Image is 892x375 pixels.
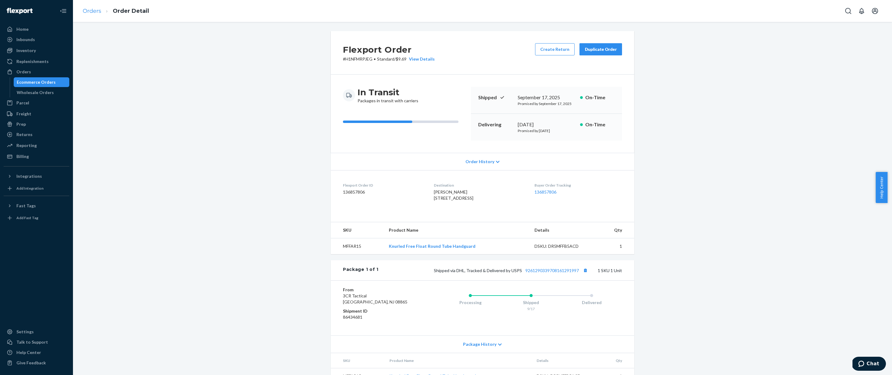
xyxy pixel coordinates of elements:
[16,329,34,335] div: Settings
[14,88,70,97] a: Wholesale Orders
[463,341,496,347] span: Package History
[534,183,622,188] dt: Buyer Order Tracking
[4,35,69,44] a: Inbounds
[440,300,501,306] div: Processing
[534,189,556,195] a: 136857806
[16,339,48,345] div: Talk to Support
[78,2,154,20] ol: breadcrumbs
[842,5,854,17] button: Open Search Box
[16,37,35,43] div: Inbounds
[4,46,69,55] a: Inventory
[869,5,881,17] button: Open account menu
[4,348,69,357] a: Help Center
[585,94,615,101] p: On-Time
[434,268,589,273] span: Shipped via DHL, Tracked & Delivered by USPS
[343,266,379,274] div: Package 1 of 1
[83,8,101,14] a: Orders
[4,109,69,119] a: Freight
[585,46,617,52] div: Duplicate Order
[16,142,37,149] div: Reporting
[16,26,29,32] div: Home
[16,186,43,191] div: Add Integration
[16,35,21,40] img: tab_domain_overview_orange.svg
[4,184,69,193] a: Add Integration
[343,314,416,320] dd: 86434681
[4,358,69,368] button: Give Feedback
[4,119,69,129] a: Prep
[4,337,69,347] button: Talk to Support
[331,238,384,254] td: MFFAR15
[10,16,15,21] img: website_grey.svg
[4,152,69,161] a: Billing
[596,238,634,254] td: 1
[16,100,29,106] div: Parcel
[4,141,69,150] a: Reporting
[598,353,634,368] th: Qty
[16,131,33,138] div: Returns
[16,69,31,75] div: Orders
[534,243,592,249] div: DSKU: DR5MFFB5ACD
[579,43,622,55] button: Duplicate Order
[478,94,513,101] p: Shipped
[876,172,887,203] button: Help Center
[67,36,102,40] div: Keywords by Traffic
[16,121,26,127] div: Prep
[343,56,435,62] p: # H1NFMRPJEG / $9.69
[518,128,575,133] p: Promised by [DATE]
[4,24,69,34] a: Home
[16,153,29,159] div: Billing
[4,98,69,108] a: Parcel
[57,5,69,17] button: Close Navigation
[113,8,149,14] a: Order Detail
[465,159,494,165] span: Order History
[16,215,38,220] div: Add Fast Tag
[14,77,70,87] a: Ecommerce Orders
[561,300,622,306] div: Delivered
[343,308,416,314] dt: Shipment ID
[501,306,562,311] div: 9/17
[17,89,54,96] div: Wholesale Orders
[478,121,513,128] p: Delivering
[384,222,530,238] th: Product Name
[10,10,15,15] img: logo_orange.svg
[4,171,69,181] button: Integrations
[61,35,65,40] img: tab_keywords_by_traffic_grey.svg
[4,327,69,337] a: Settings
[343,287,416,293] dt: From
[4,57,69,66] a: Replenishments
[4,130,69,139] a: Returns
[377,56,394,61] span: Standard
[406,56,435,62] button: View Details
[358,87,418,104] div: Packages in transit with carriers
[358,87,418,98] h3: In Transit
[374,56,376,61] span: •
[23,36,54,40] div: Domain Overview
[331,353,385,368] th: SKU
[343,183,424,188] dt: Flexport Order ID
[581,266,589,274] button: Copy tracking number
[343,293,407,304] span: 3CR Tactical [GEOGRAPHIC_DATA], NJ 08865
[17,10,30,15] div: v 4.0.25
[16,47,36,54] div: Inventory
[343,189,424,195] dd: 136857806
[16,111,31,117] div: Freight
[501,300,562,306] div: Shipped
[16,173,42,179] div: Integrations
[434,183,524,188] dt: Destination
[16,16,67,21] div: Domain: [DOMAIN_NAME]
[16,360,46,366] div: Give Feedback
[856,5,868,17] button: Open notifications
[16,203,36,209] div: Fast Tags
[343,43,435,56] h2: Flexport Order
[7,8,33,14] img: Flexport logo
[16,58,49,65] div: Replenishments
[4,213,69,223] a: Add Fast Tag
[389,244,475,249] a: Knurled Free Float Round Tube Handguard
[852,357,886,372] iframe: Opens a widget where you can chat to one of our agents
[17,79,56,85] div: Ecommerce Orders
[585,121,615,128] p: On-Time
[331,222,384,238] th: SKU
[4,201,69,211] button: Fast Tags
